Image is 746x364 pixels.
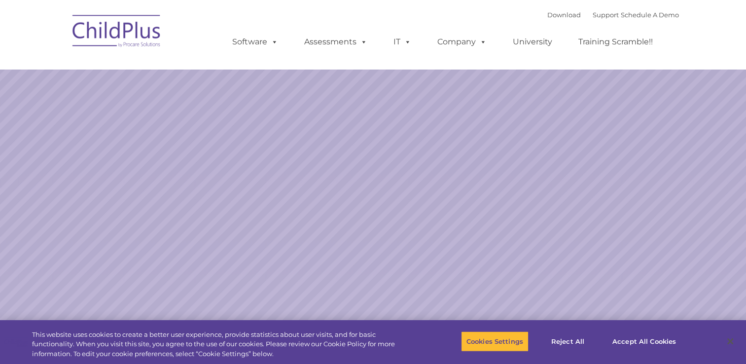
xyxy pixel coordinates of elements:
[427,32,497,52] a: Company
[384,32,421,52] a: IT
[547,11,581,19] a: Download
[621,11,679,19] a: Schedule A Demo
[503,32,562,52] a: University
[537,331,599,352] button: Reject All
[461,331,529,352] button: Cookies Settings
[547,11,679,19] font: |
[294,32,377,52] a: Assessments
[32,330,410,359] div: This website uses cookies to create a better user experience, provide statistics about user visit...
[222,32,288,52] a: Software
[607,331,681,352] button: Accept All Cookies
[568,32,663,52] a: Training Scramble!!
[593,11,619,19] a: Support
[719,330,741,352] button: Close
[68,8,166,57] img: ChildPlus by Procare Solutions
